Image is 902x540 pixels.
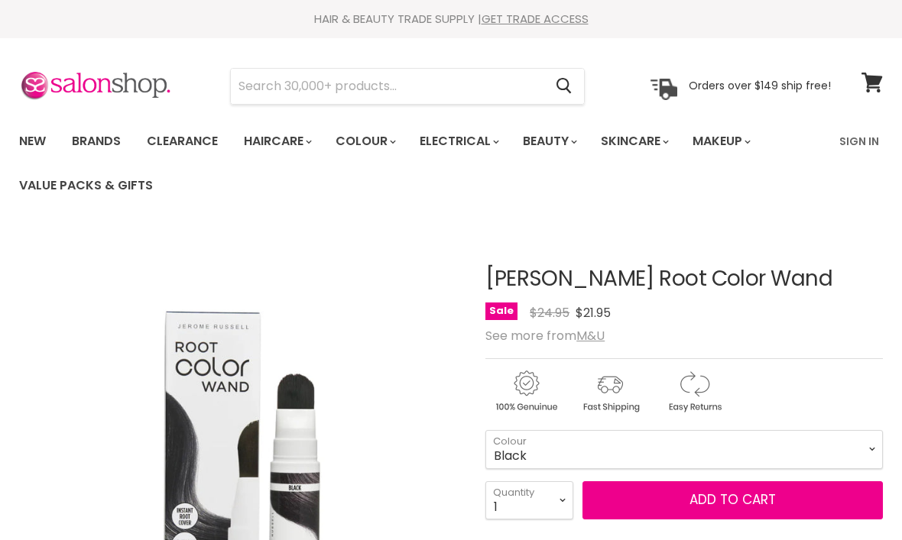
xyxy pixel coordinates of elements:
[582,481,883,519] button: Add to cart
[324,125,405,157] a: Colour
[135,125,229,157] a: Clearance
[8,119,830,208] ul: Main menu
[689,490,776,509] span: Add to cart
[408,125,508,157] a: Electrical
[231,69,543,104] input: Search
[485,327,605,344] span: See more from
[8,125,57,157] a: New
[830,125,888,157] a: Sign In
[569,368,651,415] img: shipping.gif
[681,125,760,157] a: Makeup
[511,125,586,157] a: Beauty
[543,69,584,104] button: Search
[485,481,573,519] select: Quantity
[689,79,831,92] p: Orders over $149 ship free!
[60,125,132,157] a: Brands
[485,267,883,291] h1: [PERSON_NAME] Root Color Wand
[8,170,164,202] a: Value Packs & Gifts
[485,368,566,415] img: genuine.gif
[482,11,589,27] a: GET TRADE ACCESS
[576,327,605,344] a: M&U
[230,68,585,105] form: Product
[485,302,518,320] span: Sale
[576,304,611,322] span: $21.95
[232,125,321,157] a: Haircare
[654,368,735,415] img: returns.gif
[589,125,678,157] a: Skincare
[530,304,569,322] span: $24.95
